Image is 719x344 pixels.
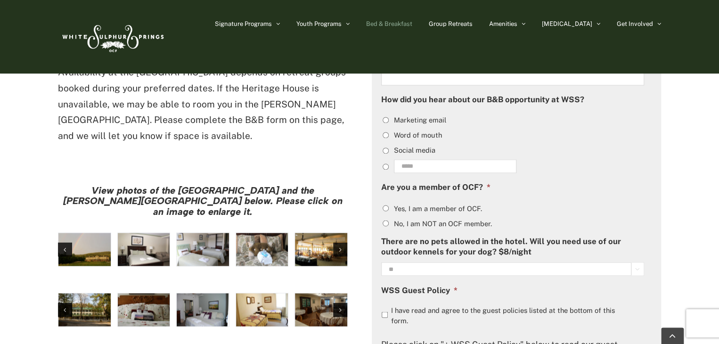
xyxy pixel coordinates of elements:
div: 1 / 16 [58,232,111,266]
label: There are no pets allowed in the hotel. Will you need use of our outdoor kennels for your dog? $8... [381,236,645,257]
label: How did you hear about our B&B opportunity at WSS? [381,95,584,105]
div: Previous slide [58,242,72,256]
label: No, I am NOT an OCF member. [394,218,492,229]
a: large-heritage [58,233,111,266]
label: WSS Guest Policy [381,285,458,295]
div: 3 / 18 [176,293,229,327]
a: hh-4 [177,233,229,266]
span: Bed & Breakfast [366,21,412,27]
label: I have read and agree to the guest policies listed at the bottom of this form. [391,305,621,326]
div: Previous slide [58,303,72,317]
span: Youth Programs [296,21,342,27]
span: Get Involved [617,21,653,27]
div: 2 / 18 [117,293,171,327]
div: 5 / 18 [294,293,348,327]
a: Harrison House Guestroom (4) [177,293,229,326]
label: Marketing email [394,115,446,125]
span: Amenities [489,21,517,27]
span: Group Retreats [429,21,473,27]
span: [MEDICAL_DATA] [542,21,592,27]
img: White Sulphur Springs Logo [58,15,166,59]
div: 2 / 16 [117,232,171,266]
a: hh-3 [236,233,288,266]
span: Signature Programs [215,21,272,27]
div: 5 / 16 [294,232,348,266]
a: Harrison House Guestroom (5) [236,293,288,326]
label: Word of mouth [394,130,442,140]
a: Harrison House Guestroom (2) [118,293,170,326]
strong: View photos of the [GEOGRAPHIC_DATA] and the [PERSON_NAME][GEOGRAPHIC_DATA] below. Please click o... [63,185,343,217]
div: 4 / 18 [236,293,289,327]
label: Social media [394,145,435,156]
div: 3 / 16 [176,232,229,266]
a: hh-5 [118,233,170,266]
div: 1 / 18 [58,293,111,327]
label: Are you a member of OCF? [381,182,490,193]
a: Harrison House Exterior [58,293,111,326]
a: Harrison House Dining Room [295,293,347,326]
div: Next slide [333,242,347,256]
span: Availability at the [GEOGRAPHIC_DATA] depends on retreat groups booked during your preferred date... [58,67,346,141]
a: hh-7 [295,233,347,266]
label: Yes, I am a member of OCF. [394,203,482,213]
input: Other [394,159,516,173]
div: 4 / 16 [236,232,289,266]
div: Next slide [333,303,347,317]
